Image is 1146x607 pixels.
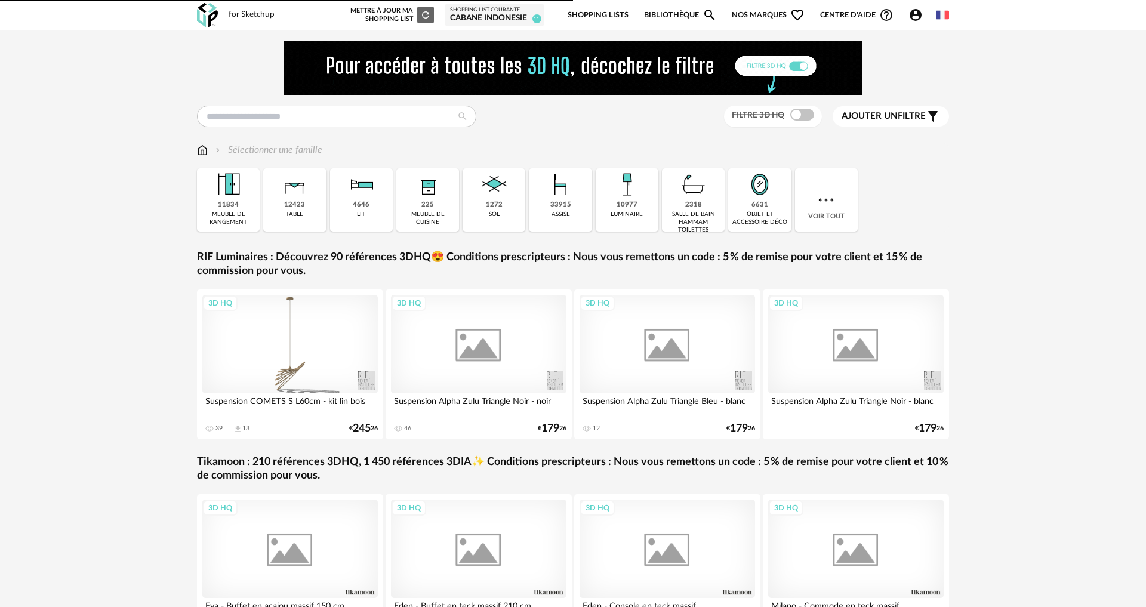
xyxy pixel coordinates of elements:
[568,1,629,29] a: Shopping Lists
[580,295,615,311] div: 3D HQ
[538,424,566,433] div: € 26
[908,8,928,22] span: Account Circle icon
[202,393,378,417] div: Suspension COMETS S L60cm - kit lin bois
[218,201,239,209] div: 11834
[552,211,570,218] div: assise
[915,424,944,433] div: € 26
[284,41,862,95] img: FILTRE%20HQ%20NEW_V1%20(4).gif
[197,3,218,27] img: OXP
[879,8,894,22] span: Help Circle Outline icon
[703,8,717,22] span: Magnify icon
[769,295,803,311] div: 3D HQ
[353,424,371,433] span: 245
[478,168,510,201] img: Sol.png
[611,211,643,218] div: luminaire
[233,424,242,433] span: Download icon
[908,8,923,22] span: Account Circle icon
[284,201,305,209] div: 12423
[392,295,426,311] div: 3D HQ
[450,7,539,14] div: Shopping List courante
[486,201,503,209] div: 1272
[242,424,249,433] div: 13
[345,168,377,201] img: Literie.png
[685,201,702,209] div: 2318
[751,201,768,209] div: 6631
[936,8,949,21] img: fr
[203,500,238,516] div: 3D HQ
[544,168,577,201] img: Assise.png
[197,251,949,279] a: RIF Luminaires : Découvrez 90 références 3DHQ😍 Conditions prescripteurs : Nous vous remettons un ...
[421,201,434,209] div: 225
[732,111,784,119] span: Filtre 3D HQ
[412,168,444,201] img: Rangement.png
[400,211,455,226] div: meuble de cuisine
[842,112,898,121] span: Ajouter un
[420,11,431,18] span: Refresh icon
[677,168,710,201] img: Salle%20de%20bain.png
[215,424,223,433] div: 39
[532,14,541,23] span: 11
[815,189,837,211] img: more.7b13dc1.svg
[349,424,378,433] div: € 26
[580,500,615,516] div: 3D HQ
[926,109,940,124] span: Filter icon
[732,211,787,226] div: objet et accessoire déco
[574,289,760,439] a: 3D HQ Suspension Alpha Zulu Triangle Bleu - blanc 12 €17926
[744,168,776,201] img: Miroir.png
[617,201,637,209] div: 10977
[541,424,559,433] span: 179
[404,424,411,433] div: 46
[450,13,539,24] div: CABANE INDONESIE
[197,289,383,439] a: 3D HQ Suspension COMETS S L60cm - kit lin bois 39 Download icon 13 €24526
[842,110,926,122] span: filtre
[212,168,245,201] img: Meuble%20de%20rangement.png
[833,106,949,127] button: Ajouter unfiltre Filter icon
[213,143,322,157] div: Sélectionner une famille
[769,500,803,516] div: 3D HQ
[790,8,805,22] span: Heart Outline icon
[730,424,748,433] span: 179
[489,211,500,218] div: sol
[644,1,717,29] a: BibliothèqueMagnify icon
[279,168,311,201] img: Table.png
[763,289,949,439] a: 3D HQ Suspension Alpha Zulu Triangle Noir - blanc €17926
[919,424,936,433] span: 179
[353,201,369,209] div: 4646
[357,211,365,218] div: lit
[820,8,894,22] span: Centre d'aideHelp Circle Outline icon
[392,500,426,516] div: 3D HQ
[580,393,755,417] div: Suspension Alpha Zulu Triangle Bleu - blanc
[229,10,275,20] div: for Sketchup
[386,289,572,439] a: 3D HQ Suspension Alpha Zulu Triangle Noir - noir 46 €17926
[768,393,944,417] div: Suspension Alpha Zulu Triangle Noir - blanc
[197,455,949,483] a: Tikamoon : 210 références 3DHQ, 1 450 références 3DIA✨ Conditions prescripteurs : Nous vous remet...
[732,1,805,29] span: Nos marques
[726,424,755,433] div: € 26
[203,295,238,311] div: 3D HQ
[201,211,256,226] div: meuble de rangement
[348,7,434,23] div: Mettre à jour ma Shopping List
[593,424,600,433] div: 12
[197,143,208,157] img: svg+xml;base64,PHN2ZyB3aWR0aD0iMTYiIGhlaWdodD0iMTciIHZpZXdCb3g9IjAgMCAxNiAxNyIgZmlsbD0ibm9uZSIgeG...
[286,211,303,218] div: table
[795,168,858,232] div: Voir tout
[391,393,566,417] div: Suspension Alpha Zulu Triangle Noir - noir
[213,143,223,157] img: svg+xml;base64,PHN2ZyB3aWR0aD0iMTYiIGhlaWdodD0iMTYiIHZpZXdCb3g9IjAgMCAxNiAxNiIgZmlsbD0ibm9uZSIgeG...
[450,7,539,24] a: Shopping List courante CABANE INDONESIE 11
[550,201,571,209] div: 33915
[666,211,721,234] div: salle de bain hammam toilettes
[611,168,643,201] img: Luminaire.png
